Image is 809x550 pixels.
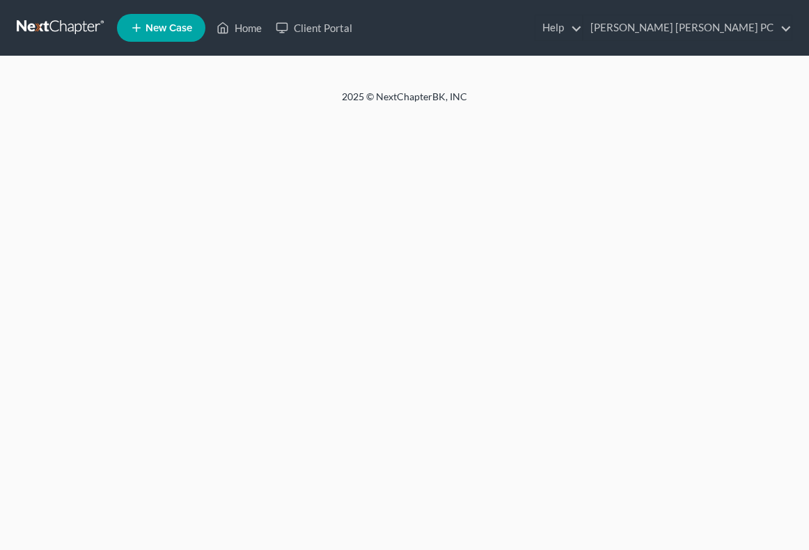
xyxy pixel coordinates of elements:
div: 2025 © NextChapterBK, INC [70,90,739,115]
new-legal-case-button: New Case [117,14,205,42]
a: Client Portal [269,15,359,40]
a: Help [535,15,582,40]
a: [PERSON_NAME] [PERSON_NAME] PC [583,15,792,40]
a: Home [210,15,269,40]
